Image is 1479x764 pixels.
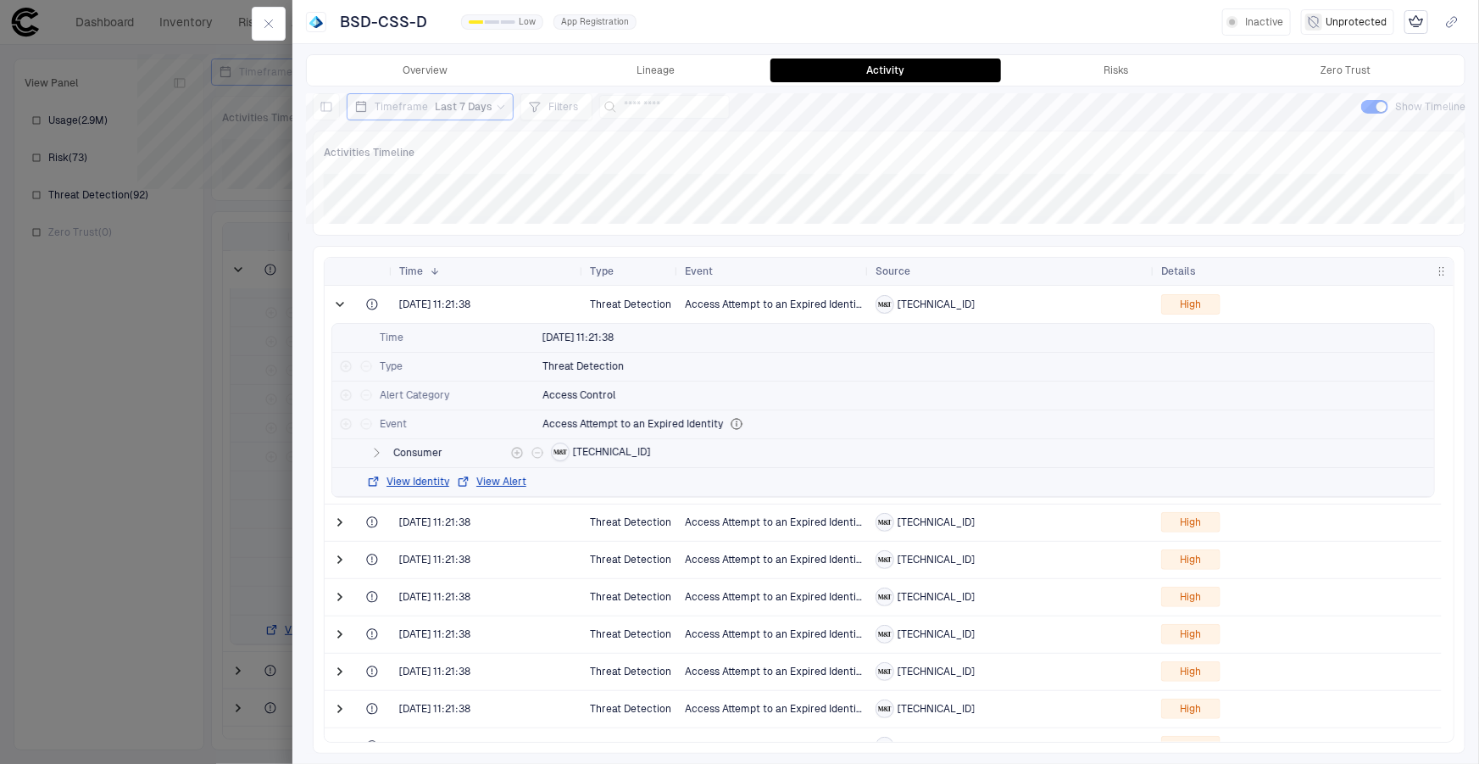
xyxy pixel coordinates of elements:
[878,553,892,566] div: M&T Bank
[542,388,615,402] span: Access Control
[1181,516,1202,529] span: High
[380,388,532,402] span: Alert Category
[399,553,470,566] span: [DATE] 11:21:38
[399,516,470,529] span: [DATE] 11:21:38
[878,702,892,716] div: M&T Bank
[561,16,629,28] span: App Registration
[1181,702,1202,716] span: High
[685,298,865,310] span: Access Attempt to an Expired Identity
[1321,64,1371,77] div: Zero Trust
[531,443,544,463] div: Filter out value
[399,665,470,678] div: 8/20/2025 15:21:38 (GMT+00:00 UTC)
[590,655,671,689] span: Threat Detection
[539,382,639,409] button: Access Control
[399,665,470,678] span: [DATE] 11:21:38
[359,414,373,434] div: Filter out value
[1245,15,1283,29] span: Inactive
[1181,627,1202,641] span: High
[399,702,470,716] span: [DATE] 11:21:38
[310,59,541,82] button: Overview
[1161,265,1196,278] span: Details
[339,356,353,376] div: Filter for value
[435,100,492,114] span: Last 7 Days
[399,298,470,311] span: [DATE] 11:21:38
[685,740,865,752] span: Access Attempt to an Expired Identity
[510,443,524,463] div: Filter for value
[590,729,671,763] span: Threat Detection
[542,360,624,373] span: Threat Detection
[399,702,470,716] div: 8/20/2025 15:21:38 (GMT+00:00 UTC)
[685,666,865,678] span: Access Attempt to an Expired Identity
[590,505,671,539] span: Threat Detection
[339,385,353,405] div: Filter for value
[1395,100,1465,114] span: Show Timeline
[1181,665,1202,678] span: High
[359,385,373,405] div: Filter out value
[1181,553,1202,566] span: High
[685,516,865,528] span: Access Attempt to an Expired Identity
[590,287,671,321] span: Threat Detection
[539,353,648,380] button: Threat Detection
[541,59,771,82] button: Lineage
[1326,15,1387,29] span: Unprotected
[685,265,713,278] span: Event
[878,516,892,529] div: M&T Bank
[898,590,975,604] span: [TECHNICAL_ID]
[1104,64,1128,77] div: Risks
[878,665,892,678] div: M&T Bank
[542,417,723,431] span: Access Attempt to an Expired Identity
[770,59,1001,82] button: Activity
[590,580,671,614] span: Threat Detection
[501,20,515,24] div: 2
[730,417,743,431] div: An attempt to access and use an expired identity. This can be happened either because the identit...
[898,627,975,641] span: [TECHNICAL_ID]
[380,417,532,431] span: Event
[366,475,449,488] button: View Identity
[456,475,526,488] button: View Alert
[553,445,567,459] div: M&T Bank
[399,590,470,604] div: 8/20/2025 15:21:38 (GMT+00:00 UTC)
[339,414,353,434] div: Filter for value
[590,265,614,278] span: Type
[876,265,910,278] span: Source
[380,331,532,344] span: Time
[340,12,427,32] span: BSD-CSS-D
[393,446,503,460] span: Consumer
[399,590,470,604] span: [DATE] 11:21:38
[399,739,470,753] span: [DATE] 11:21:38
[898,553,975,566] span: [TECHNICAL_ID]
[359,356,373,376] div: Filter out value
[336,8,451,36] button: BSD-CSS-D
[485,20,499,24] div: 1
[539,410,767,438] button: Access Attempt to an Expired IdentityAn attempt to access and use an expired identity. This can b...
[399,265,423,278] span: Time
[399,627,470,641] span: [DATE] 11:21:38
[878,739,892,753] div: M&T Bank
[898,516,975,529] span: [TECHNICAL_ID]
[309,15,323,29] div: Entra ID
[542,331,614,344] span: [DATE] 11:21:38
[1181,739,1202,753] span: High
[898,298,975,311] span: [TECHNICAL_ID]
[590,617,671,651] span: Threat Detection
[878,590,892,604] div: M&T Bank
[399,298,470,311] div: 8/20/2025 15:21:38 (GMT+00:00 UTC)
[685,628,865,640] span: Access Attempt to an Expired Identity
[548,100,578,114] span: Filters
[519,16,536,28] span: Low
[1181,590,1202,604] span: High
[375,100,428,114] span: Timeframe
[1181,298,1202,311] span: High
[573,445,650,459] span: [TECHNICAL_ID]
[1404,10,1428,34] div: Mark as Crown Jewel
[685,591,865,603] span: Access Attempt to an Expired Identity
[685,554,865,566] span: Access Attempt to an Expired Identity
[878,627,892,641] div: M&T Bank
[539,324,637,351] button: 8/20/2025 15:21:38 (GMT+00:00 UTC)
[542,331,614,344] div: 8/20/2025 15:21:38 (GMT+00:00 UTC)
[399,739,470,753] div: 8/20/2025 15:21:38 (GMT+00:00 UTC)
[685,703,865,715] span: Access Attempt to an Expired Identity
[898,739,975,753] span: [TECHNICAL_ID]
[898,702,975,716] span: [TECHNICAL_ID]
[399,516,470,529] div: 8/20/2025 15:21:38 (GMT+00:00 UTC)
